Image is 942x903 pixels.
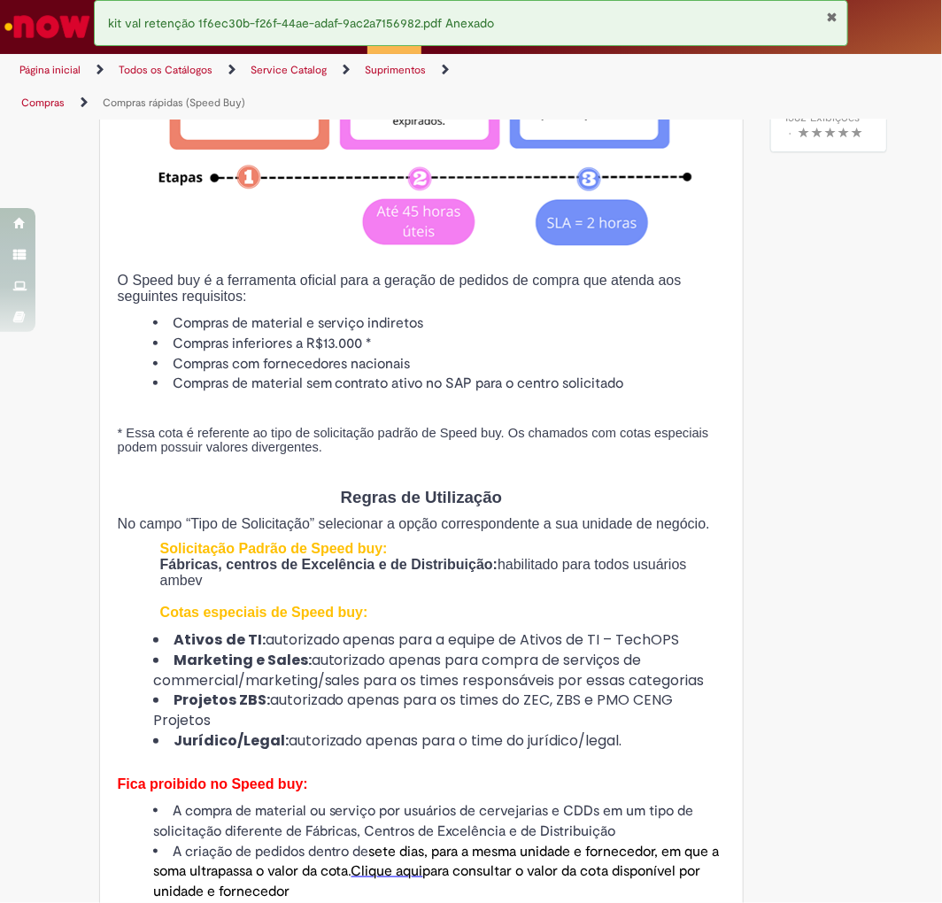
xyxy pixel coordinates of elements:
[153,650,705,691] span: autorizado apenas para compra de serviços de commercial/marketing/sales para os times responsávei...
[2,9,93,44] img: ServiceNow
[119,63,212,77] a: Todos os Catálogos
[118,516,710,531] span: No campo “Tipo de Solicitação” selecionar a opção correspondente a sua unidade de negócio.
[153,374,726,394] li: Compras de material sem contrato ativo no SAP para o centro solicitado
[153,313,726,334] li: Compras de material e serviço indiretos
[19,63,81,77] a: Página inicial
[153,842,726,903] li: A criação de pedidos dentro de
[160,605,368,620] span: Cotas especiais de Speed buy:
[365,63,426,77] a: Suprimentos
[118,776,308,791] span: Fica proibido no Speed buy:
[153,334,726,354] li: Compras inferiores a R$13.000 *
[174,690,270,710] strong: Projetos ZBS:
[118,426,709,454] span: * Essa cota é referente ao tipo de solicitação padrão de Speed buy. Os chamados com cotas especia...
[351,862,423,880] a: Clique aqui
[108,15,494,31] span: kit val retenção 1f6ec30b-f26f-44ae-adaf-9ac2a7156982.pdf Anexado
[103,96,245,110] a: Compras rápidas (Speed Buy)
[21,96,65,110] a: Compras
[13,54,537,120] ul: Trilhas de página
[784,121,795,145] span: •
[160,557,687,588] span: habilitado para todos usuários ambev
[153,862,701,900] span: para consultar o valor da cota disponível por unidade e fornecedor
[289,730,622,751] span: autorizado apenas para o time do jurídico/legal.
[784,110,860,125] span: 1582 Exibições
[251,63,327,77] a: Service Catalog
[226,629,266,650] strong: de TI:
[174,629,222,650] strong: Ativos
[118,273,682,304] span: O Speed buy é a ferramenta oficial para a geração de pedidos de compra que atenda aos seguintes r...
[153,843,720,881] span: sete dias, para a mesma unidade e fornecedor, em que a soma ultrapassa o valor da cota.
[153,690,674,730] span: autorizado apenas para os times do ZEC, ZBS e PMO CENG Projetos
[153,354,726,374] li: Compras com fornecedores nacionais
[827,10,838,24] button: Fechar Notificação
[341,488,502,506] span: Regras de Utilização
[174,650,312,670] strong: Marketing e Sales:
[160,541,388,556] span: Solicitação Padrão de Speed buy:
[222,629,680,650] span: autorizado apenas para a equipe de Ativos de TI – TechOPS
[153,801,726,842] li: A compra de material ou serviço por usuários de cervejarias e CDDs em um tipo de solicitação dife...
[160,557,498,572] span: Fábricas, centros de Excelência e de Distribuição:
[174,730,289,751] strong: Jurídico/Legal:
